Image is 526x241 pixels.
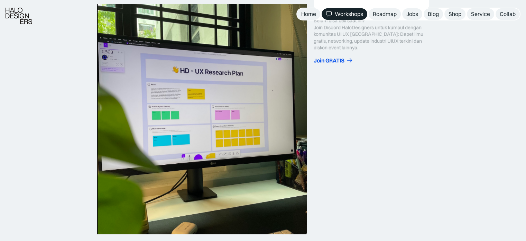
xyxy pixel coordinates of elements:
[314,57,344,64] div: Join GRATIS
[471,10,490,18] div: Service
[428,10,439,18] div: Blog
[402,8,422,20] a: Jobs
[314,17,429,51] div: Belum bisa beli saat ini? Join Discord HaloDesigners untuk kumpul dengan komunitas UI UX [GEOGRAP...
[322,8,367,20] a: Workshops
[449,10,461,18] div: Shop
[301,10,316,18] div: Home
[500,10,516,18] div: Collab
[314,57,429,64] a: Join GRATIS
[369,8,401,20] a: Roadmap
[444,8,465,20] a: Shop
[335,10,363,18] div: Workshops
[467,8,494,20] a: Service
[424,8,443,20] a: Blog
[496,8,520,20] a: Collab
[406,10,418,18] div: Jobs
[373,10,397,18] div: Roadmap
[297,8,320,20] a: Home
